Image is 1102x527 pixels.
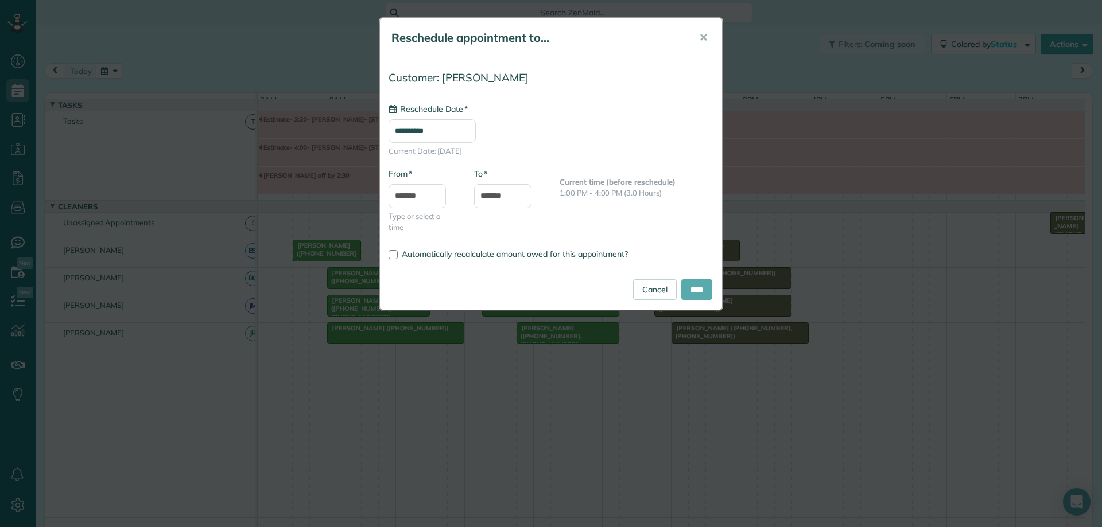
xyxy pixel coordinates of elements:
h5: Reschedule appointment to... [391,30,683,46]
h4: Customer: [PERSON_NAME] [389,72,713,84]
p: 1:00 PM - 4:00 PM (3.0 Hours) [560,188,713,198]
label: From [389,168,412,179]
label: Reschedule Date [389,103,468,115]
a: Cancel [633,279,677,300]
label: To [474,168,487,179]
span: ✕ [699,31,708,44]
span: Current Date: [DATE] [389,146,713,157]
span: Type or select a time [389,211,457,233]
span: Automatically recalculate amount owed for this appointment? [402,249,628,259]
b: Current time (before reschedule) [560,177,676,186]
